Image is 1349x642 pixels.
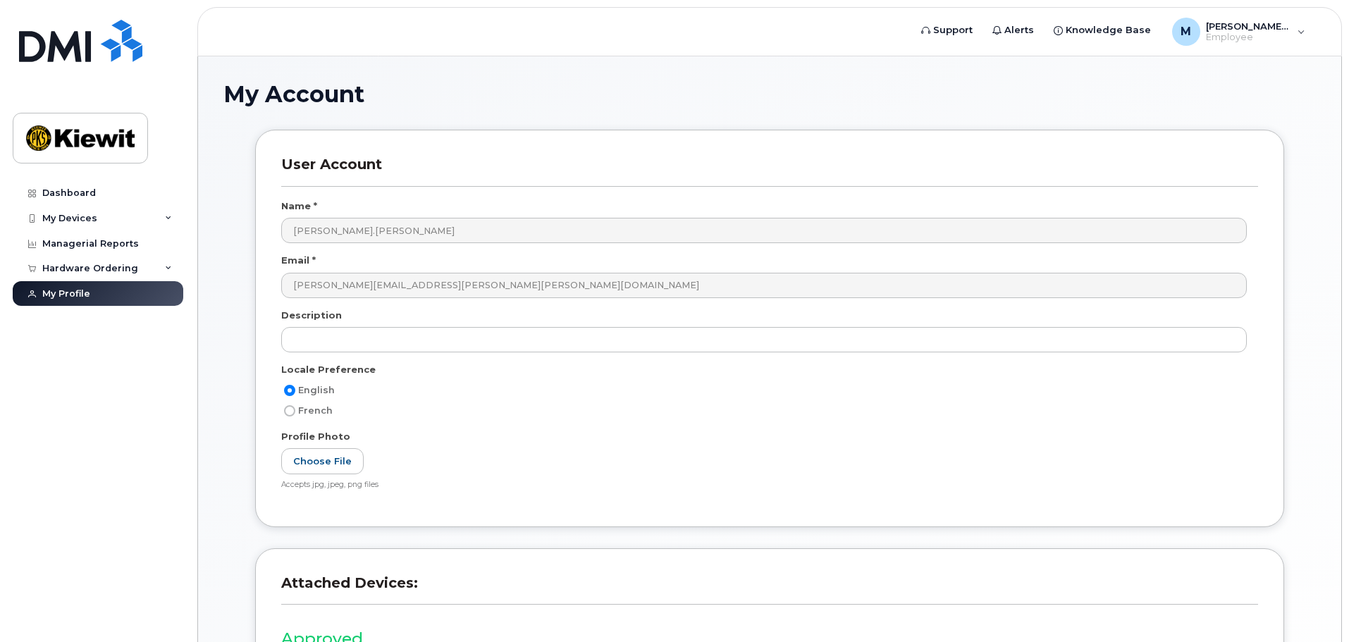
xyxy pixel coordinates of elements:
[284,405,295,416] input: French
[298,385,335,395] span: English
[281,156,1258,186] h3: User Account
[281,199,317,213] label: Name *
[281,480,1247,490] div: Accepts jpg, jpeg, png files
[284,385,295,396] input: English
[281,363,376,376] label: Locale Preference
[281,309,342,322] label: Description
[223,82,1316,106] h1: My Account
[298,405,333,416] span: French
[281,254,316,267] label: Email *
[281,574,1258,605] h3: Attached Devices:
[281,430,350,443] label: Profile Photo
[281,448,364,474] label: Choose File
